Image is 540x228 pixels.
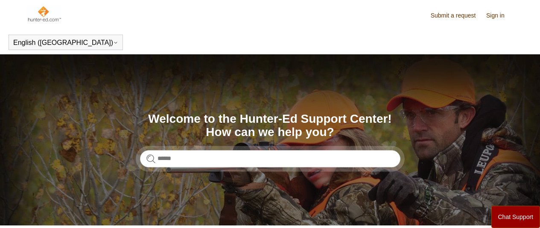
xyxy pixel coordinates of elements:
button: English ([GEOGRAPHIC_DATA]) [13,39,118,47]
input: Search [140,150,400,167]
a: Sign in [486,11,513,20]
h1: Welcome to the Hunter-Ed Support Center! How can we help you? [140,113,400,139]
a: Submit a request [431,11,485,20]
img: Hunter-Ed Help Center home page [27,5,61,22]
